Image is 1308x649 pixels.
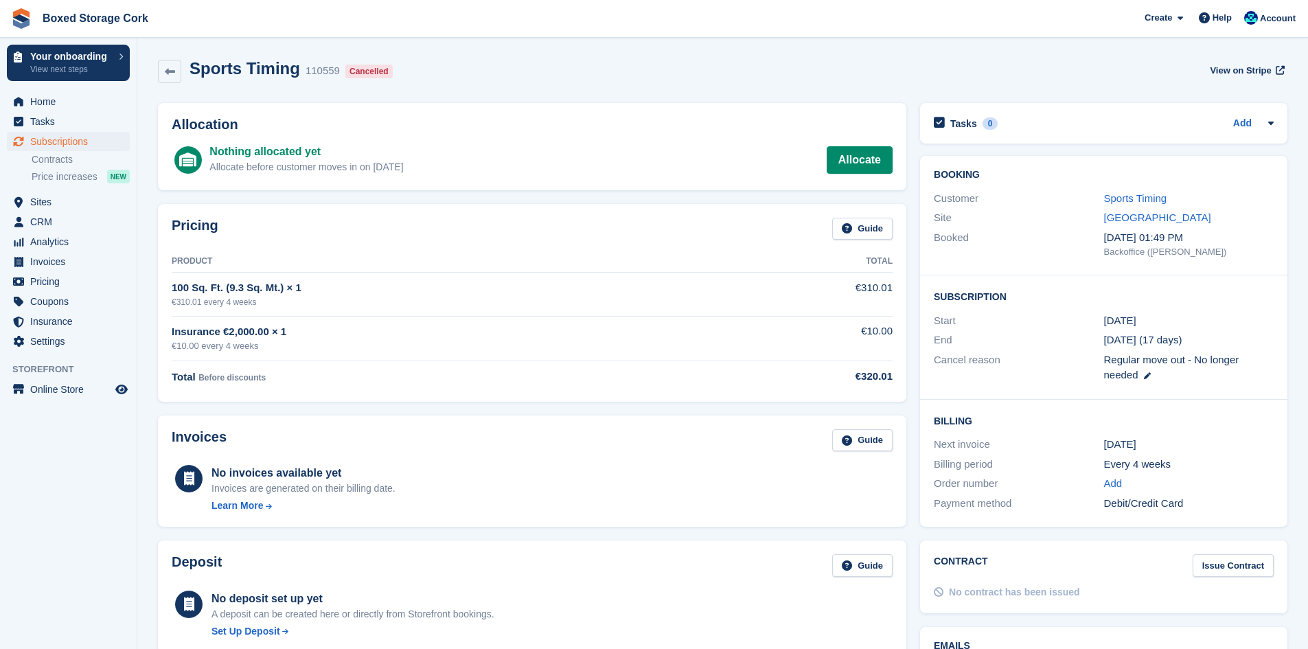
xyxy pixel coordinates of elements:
span: Help [1213,11,1232,25]
span: Home [30,92,113,111]
a: Allocate [827,146,893,174]
a: Guide [832,218,893,240]
div: Insurance €2,000.00 × 1 [172,324,732,340]
span: Price increases [32,170,97,183]
span: Insurance [30,312,113,331]
span: Create [1145,11,1172,25]
a: Price increases NEW [32,169,130,184]
div: Debit/Credit Card [1104,496,1274,512]
a: Issue Contract [1193,554,1274,577]
h2: Booking [934,170,1274,181]
a: Preview store [113,381,130,398]
div: Payment method [934,496,1103,512]
h2: Contract [934,554,988,577]
img: Vincent [1244,11,1258,25]
span: Coupons [30,292,113,311]
div: €320.01 [732,369,893,385]
a: menu [7,380,130,399]
a: Your onboarding View next steps [7,45,130,81]
span: Settings [30,332,113,351]
h2: Billing [934,413,1274,427]
h2: Sports Timing [190,59,300,78]
h2: Invoices [172,429,227,452]
a: View on Stripe [1204,59,1287,82]
div: Set Up Deposit [211,624,280,639]
h2: Deposit [172,554,222,577]
span: Total [172,371,196,383]
span: CRM [30,212,113,231]
span: Subscriptions [30,132,113,151]
h2: Allocation [172,117,893,133]
span: Analytics [30,232,113,251]
div: 100 Sq. Ft. (9.3 Sq. Mt.) × 1 [172,280,732,296]
span: Tasks [30,112,113,131]
h2: Subscription [934,289,1274,303]
a: Learn More [211,499,395,513]
div: No contract has been issued [949,585,1080,600]
a: Boxed Storage Cork [37,7,154,30]
span: View on Stripe [1210,64,1271,78]
p: Your onboarding [30,52,112,61]
div: Booked [934,230,1103,259]
div: No deposit set up yet [211,591,494,607]
div: Allocate before customer moves in on [DATE] [209,160,403,174]
img: stora-icon-8386f47178a22dfd0bd8f6a31ec36ba5ce8667c1dd55bd0f319d3a0aa187defe.svg [11,8,32,29]
td: €10.00 [732,316,893,361]
p: A deposit can be created here or directly from Storefront bookings. [211,607,494,622]
div: Invoices are generated on their billing date. [211,481,395,496]
div: Billing period [934,457,1103,472]
a: Add [1233,116,1252,132]
div: [DATE] [1104,437,1274,453]
a: Contracts [32,153,130,166]
th: Total [732,251,893,273]
div: Customer [934,191,1103,207]
h2: Pricing [172,218,218,240]
div: Start [934,313,1103,329]
a: menu [7,232,130,251]
a: menu [7,212,130,231]
div: Backoffice ([PERSON_NAME]) [1104,245,1274,259]
p: View next steps [30,63,112,76]
span: Before discounts [198,373,266,383]
a: Guide [832,429,893,452]
span: Sites [30,192,113,212]
div: No invoices available yet [211,465,395,481]
span: Pricing [30,272,113,291]
span: [DATE] (17 days) [1104,334,1182,345]
div: 110559 [306,63,340,79]
a: menu [7,92,130,111]
span: Invoices [30,252,113,271]
div: Next invoice [934,437,1103,453]
span: Regular move out - No longer needed [1104,354,1239,381]
div: Cancel reason [934,352,1103,383]
div: €310.01 every 4 weeks [172,296,732,308]
div: NEW [107,170,130,183]
a: Sports Timing [1104,192,1167,204]
a: menu [7,272,130,291]
a: [GEOGRAPHIC_DATA] [1104,212,1211,223]
div: [DATE] 01:49 PM [1104,230,1274,246]
div: Every 4 weeks [1104,457,1274,472]
div: End [934,332,1103,348]
span: Account [1260,12,1296,25]
a: Guide [832,554,893,577]
a: menu [7,252,130,271]
a: Add [1104,476,1123,492]
a: menu [7,312,130,331]
th: Product [172,251,732,273]
span: Online Store [30,380,113,399]
td: €310.01 [732,273,893,316]
a: menu [7,332,130,351]
a: menu [7,132,130,151]
span: Storefront [12,363,137,376]
div: Order number [934,476,1103,492]
div: Nothing allocated yet [209,144,403,160]
a: menu [7,192,130,212]
time: 2025-10-20 00:00:00 UTC [1104,313,1136,329]
div: Site [934,210,1103,226]
div: 0 [983,117,998,130]
div: Cancelled [345,65,393,78]
h2: Tasks [950,117,977,130]
a: Set Up Deposit [211,624,494,639]
a: menu [7,112,130,131]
